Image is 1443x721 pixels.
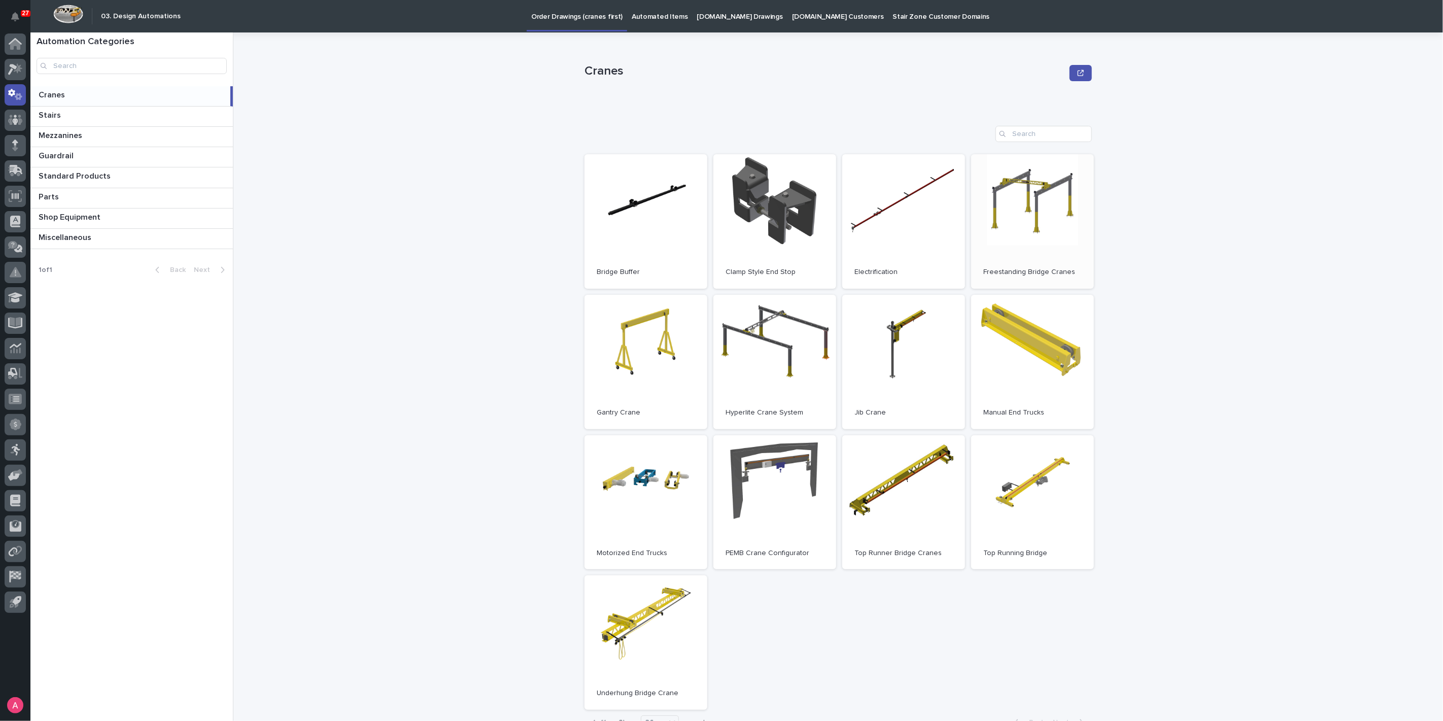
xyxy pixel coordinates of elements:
[147,265,190,274] button: Back
[30,229,233,249] a: MiscellaneousMiscellaneous
[39,169,113,181] p: Standard Products
[726,408,824,417] p: Hyperlite Crane System
[854,268,953,277] p: Electrification
[101,12,181,21] h2: 03. Design Automations
[983,408,1082,417] p: Manual End Trucks
[30,258,60,283] p: 1 of 1
[983,549,1082,558] p: Top Running Bridge
[854,408,953,417] p: Jib Crane
[39,129,84,141] p: Mezzanines
[30,127,233,147] a: MezzaninesMezzanines
[971,295,1094,429] a: Manual End Trucks
[30,147,233,167] a: GuardrailGuardrail
[597,689,695,698] p: Underhung Bridge Crane
[726,268,824,277] p: Clamp Style End Stop
[971,435,1094,570] a: Top Running Bridge
[53,5,83,23] img: Workspace Logo
[585,435,707,570] a: Motorized End Trucks
[585,575,707,710] a: Underhung Bridge Crane
[854,549,953,558] p: Top Runner Bridge Cranes
[39,109,63,120] p: Stairs
[971,154,1094,289] a: Freestanding Bridge Cranes
[842,154,965,289] a: Electrification
[983,268,1082,277] p: Freestanding Bridge Cranes
[190,265,233,274] button: Next
[713,295,836,429] a: Hyperlite Crane System
[597,268,695,277] p: Bridge Buffer
[37,37,227,48] h1: Automation Categories
[5,6,26,27] button: Notifications
[39,211,102,222] p: Shop Equipment
[842,435,965,570] a: Top Runner Bridge Cranes
[726,549,824,558] p: PEMB Crane Configurator
[30,107,233,127] a: StairsStairs
[37,58,227,74] input: Search
[22,10,29,17] p: 27
[164,266,186,273] span: Back
[39,149,76,161] p: Guardrail
[713,435,836,570] a: PEMB Crane Configurator
[585,154,707,289] a: Bridge Buffer
[585,64,1066,79] p: Cranes
[39,88,67,100] p: Cranes
[995,126,1092,142] input: Search
[30,167,233,188] a: Standard ProductsStandard Products
[5,695,26,716] button: users-avatar
[30,209,233,229] a: Shop EquipmentShop Equipment
[194,266,216,273] span: Next
[39,190,61,202] p: Parts
[585,295,707,429] a: Gantry Crane
[842,295,965,429] a: Jib Crane
[39,231,93,243] p: Miscellaneous
[30,86,233,107] a: CranesCranes
[13,12,26,28] div: Notifications27
[597,408,695,417] p: Gantry Crane
[30,188,233,209] a: PartsParts
[713,154,836,289] a: Clamp Style End Stop
[597,549,695,558] p: Motorized End Trucks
